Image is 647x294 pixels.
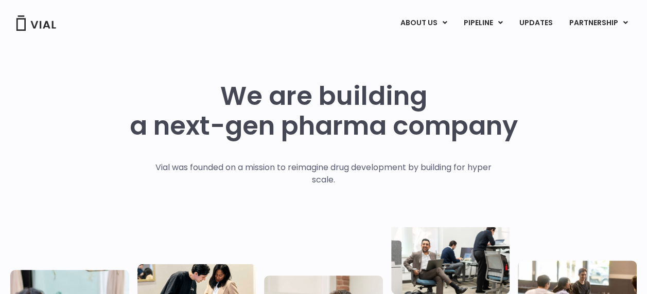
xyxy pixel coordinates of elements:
img: Three people working in an office [391,222,510,294]
a: ABOUT USMenu Toggle [392,14,455,32]
a: PARTNERSHIPMenu Toggle [561,14,636,32]
a: PIPELINEMenu Toggle [456,14,511,32]
h1: We are building a next-gen pharma company [130,81,518,141]
img: Vial Logo [15,15,57,31]
p: Vial was founded on a mission to reimagine drug development by building for hyper scale. [145,161,502,186]
a: UPDATES [511,14,561,32]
